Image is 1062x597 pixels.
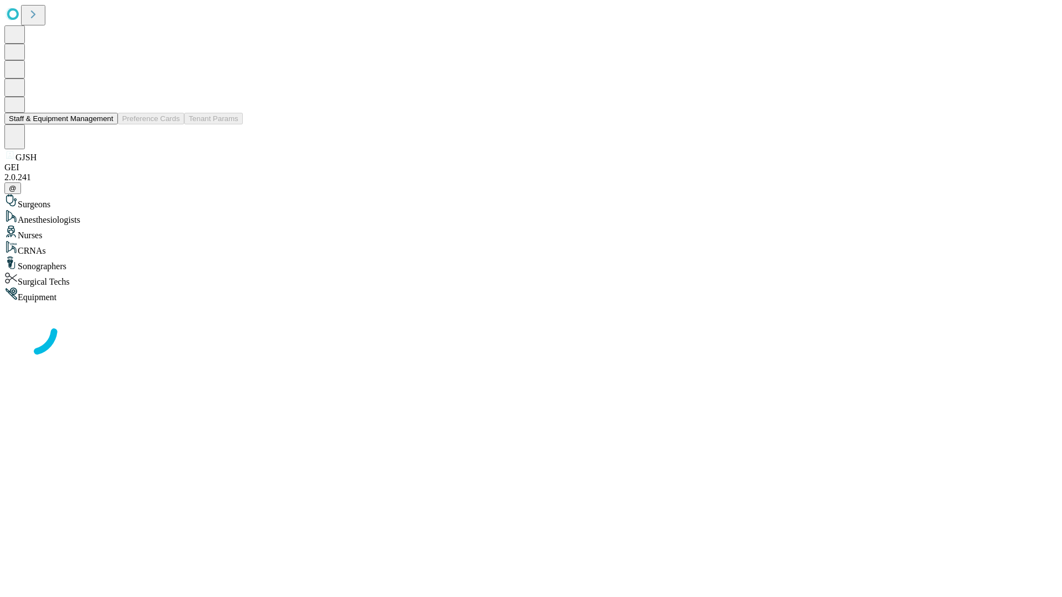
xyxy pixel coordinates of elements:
[9,184,17,192] span: @
[4,113,118,124] button: Staff & Equipment Management
[118,113,184,124] button: Preference Cards
[15,153,37,162] span: GJSH
[4,256,1058,271] div: Sonographers
[4,287,1058,302] div: Equipment
[184,113,243,124] button: Tenant Params
[4,271,1058,287] div: Surgical Techs
[4,182,21,194] button: @
[4,225,1058,240] div: Nurses
[4,194,1058,210] div: Surgeons
[4,172,1058,182] div: 2.0.241
[4,210,1058,225] div: Anesthesiologists
[4,240,1058,256] div: CRNAs
[4,163,1058,172] div: GEI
